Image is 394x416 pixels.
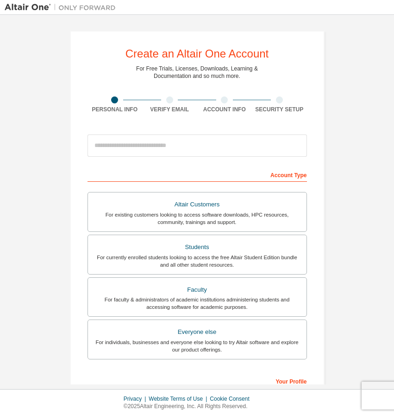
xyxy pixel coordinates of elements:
[142,106,197,113] div: Verify Email
[94,283,301,296] div: Faculty
[124,403,255,410] p: © 2025 Altair Engineering, Inc. All Rights Reserved.
[94,198,301,211] div: Altair Customers
[94,211,301,226] div: For existing customers looking to access software downloads, HPC resources, community, trainings ...
[124,395,149,403] div: Privacy
[88,373,307,388] div: Your Profile
[88,167,307,182] div: Account Type
[94,254,301,269] div: For currently enrolled students looking to access the free Altair Student Edition bundle and all ...
[88,106,143,113] div: Personal Info
[5,3,120,12] img: Altair One
[197,106,252,113] div: Account Info
[94,241,301,254] div: Students
[252,106,307,113] div: Security Setup
[94,296,301,311] div: For faculty & administrators of academic institutions administering students and accessing softwa...
[94,339,301,353] div: For individuals, businesses and everyone else looking to try Altair software and explore our prod...
[149,395,210,403] div: Website Terms of Use
[136,65,258,80] div: For Free Trials, Licenses, Downloads, Learning & Documentation and so much more.
[94,326,301,339] div: Everyone else
[210,395,255,403] div: Cookie Consent
[125,48,269,59] div: Create an Altair One Account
